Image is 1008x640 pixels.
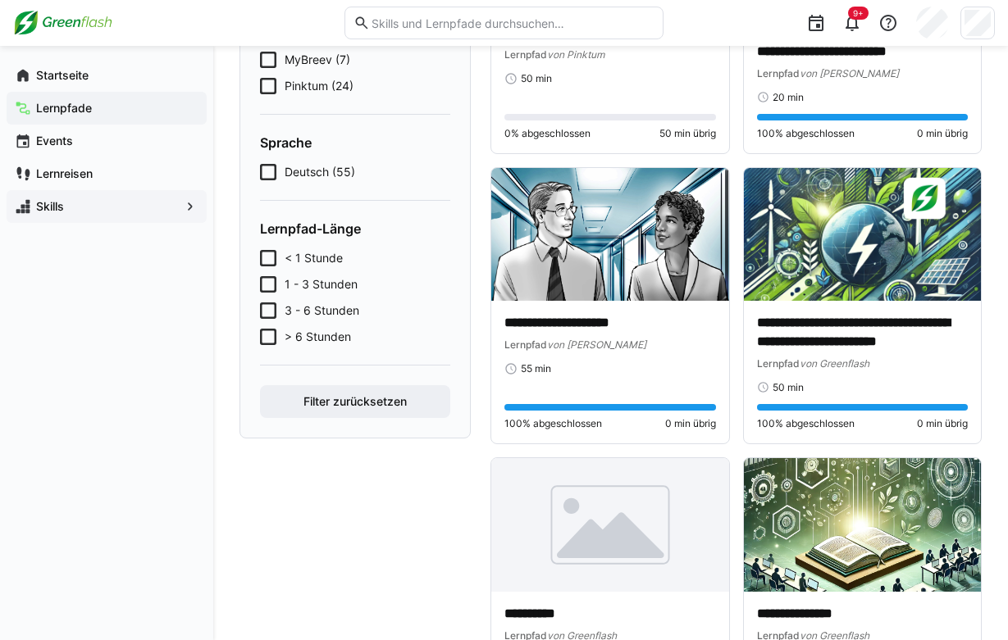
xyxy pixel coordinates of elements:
[504,48,547,61] span: Lernpfad
[504,338,547,351] span: Lernpfad
[665,417,716,430] span: 0 min übrig
[370,16,655,30] input: Skills und Lernpfade durchsuchen…
[744,458,982,592] img: image
[853,8,864,18] span: 9+
[521,362,551,375] span: 55 min
[285,302,359,319] span: 3 - 6 Stunden
[757,67,800,79] span: Lernpfad
[757,357,800,370] span: Lernpfad
[800,67,899,79] span: von [PERSON_NAME]
[301,393,409,410] span: Filter zurücksetzen
[800,357,869,370] span: von Greenflash
[521,72,552,85] span: 50 min
[285,52,350,68] span: MyBreev (7)
[260,385,450,418] button: Filter zurücksetzen
[547,48,604,61] span: von Pinktum
[917,417,968,430] span: 0 min übrig
[285,329,351,345] span: > 6 Stunden
[285,276,358,293] span: 1 - 3 Stunden
[744,168,982,302] img: image
[260,220,450,237] h4: Lernpfad-Länge
[491,458,729,592] img: image
[773,381,804,394] span: 50 min
[504,417,602,430] span: 100% abgeschlossen
[504,127,591,140] span: 0% abgeschlossen
[757,417,855,430] span: 100% abgeschlossen
[285,250,343,266] span: < 1 Stunde
[917,127,968,140] span: 0 min übrig
[491,168,729,302] img: image
[260,134,450,151] h4: Sprache
[285,164,355,180] span: Deutsch (55)
[773,91,804,104] span: 20 min
[547,338,646,351] span: von [PERSON_NAME]
[757,127,855,140] span: 100% abgeschlossen
[659,127,716,140] span: 50 min übrig
[285,78,353,94] span: Pinktum (24)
